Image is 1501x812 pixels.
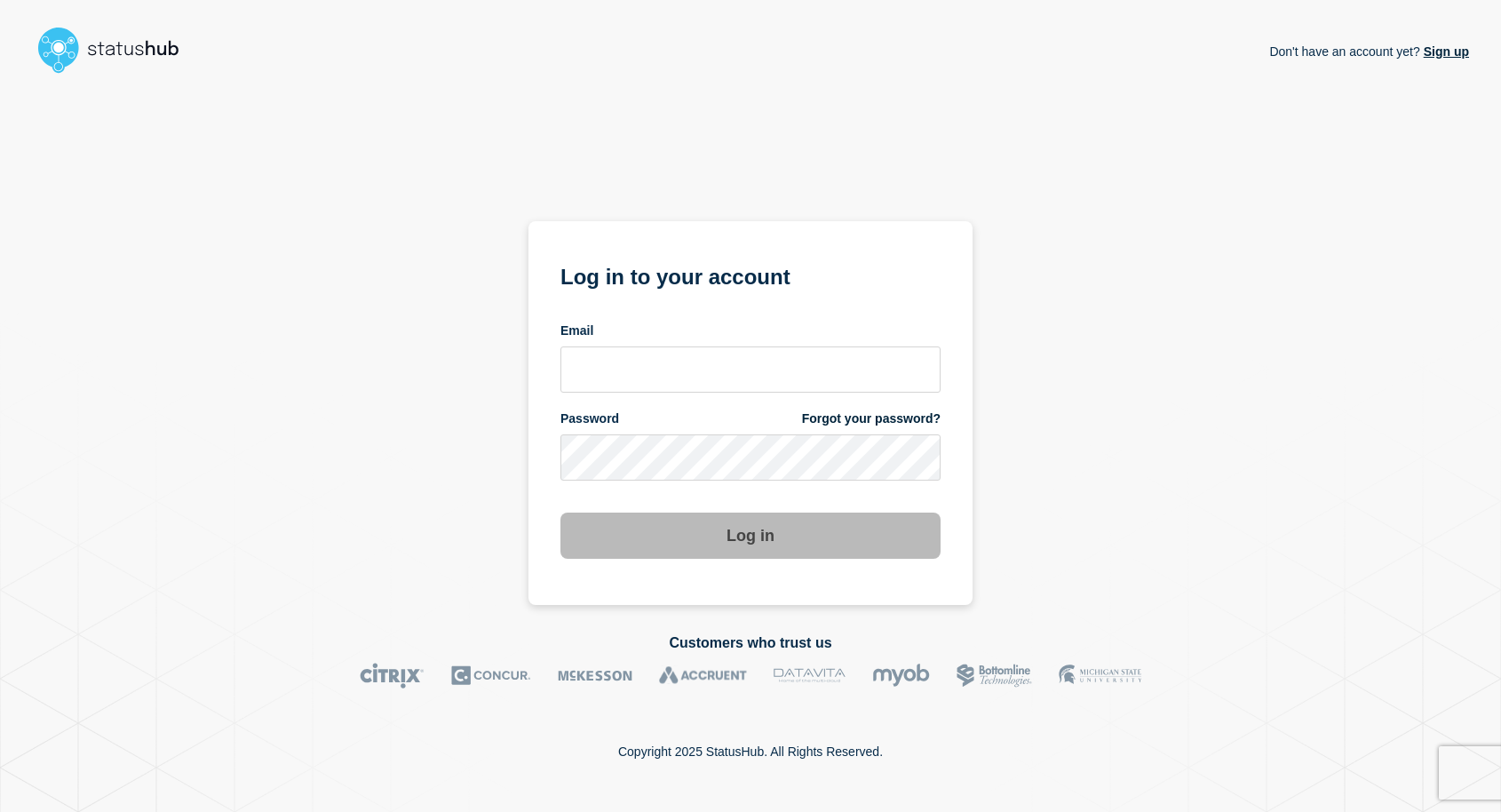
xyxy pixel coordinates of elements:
[560,410,619,427] span: Password
[659,663,747,689] img: Accruent logo
[560,346,941,393] input: email input
[802,410,941,427] a: Forgot your password?
[560,259,941,291] h1: Log in to your account
[774,663,846,689] img: DataVita logo
[560,513,941,559] button: Log in
[1420,44,1469,59] a: Sign up
[957,663,1032,689] img: Bottomline logo
[360,663,425,689] img: Citrix logo
[1269,30,1469,73] p: Don't have an account yet?
[451,663,531,689] img: Concur logo
[560,434,941,481] input: password input
[1059,663,1141,689] img: MSU logo
[558,663,632,689] img: McKesson logo
[32,21,201,78] img: StatusHub logo
[872,663,930,689] img: myob logo
[618,744,883,759] p: Copyright 2025 StatusHub. All Rights Reserved.
[560,322,593,339] span: Email
[32,635,1469,651] h2: Customers who trust us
